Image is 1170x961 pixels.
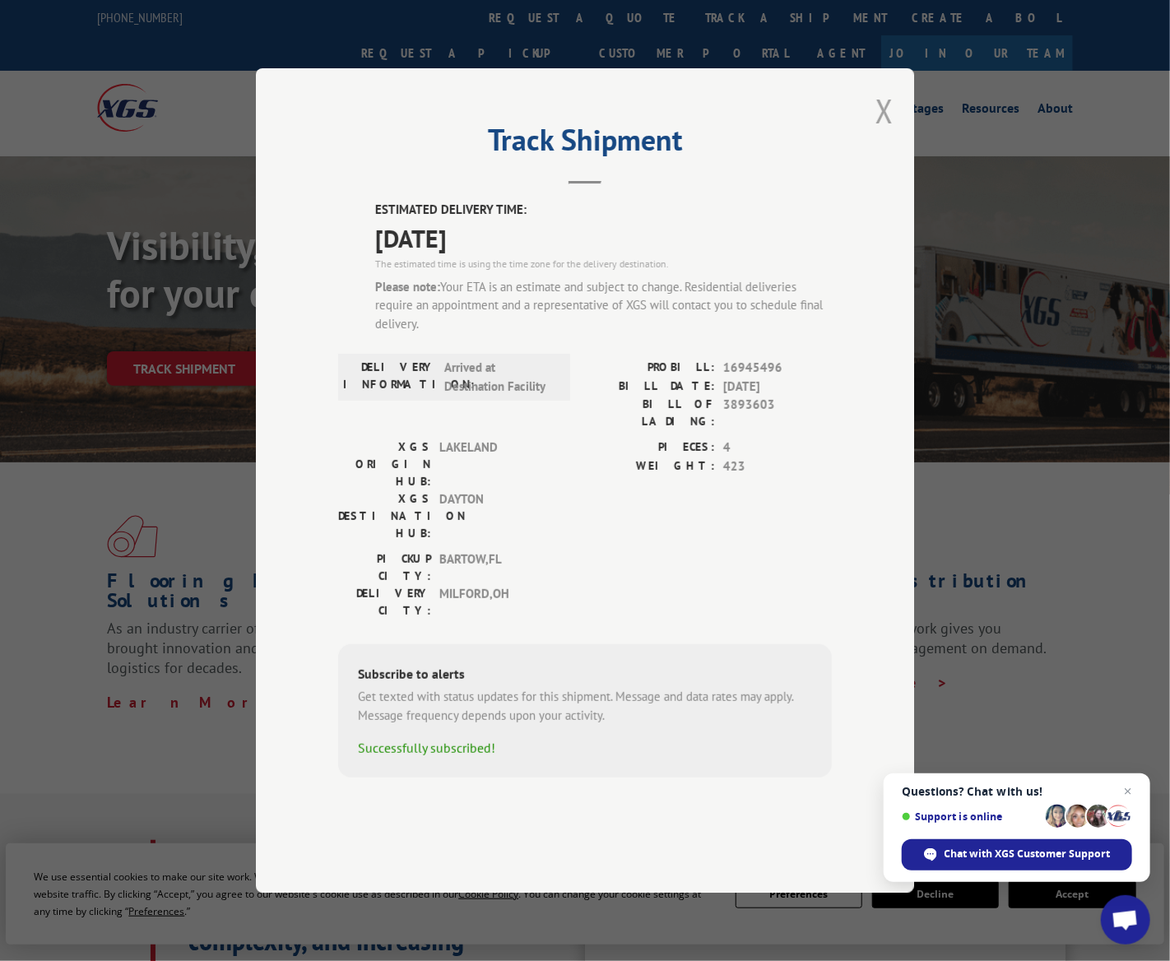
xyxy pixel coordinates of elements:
div: The estimated time is using the time zone for the delivery destination. [375,257,832,272]
span: MILFORD , OH [439,585,550,620]
span: 3893603 [723,396,832,430]
div: Open chat [1101,895,1150,945]
span: DAYTON [439,490,550,542]
span: BARTOW , FL [439,550,550,585]
h2: Track Shipment [338,128,832,160]
span: [DATE] [375,220,832,257]
label: PICKUP CITY: [338,550,431,585]
span: Close chat [1118,782,1138,801]
strong: Please note: [375,279,440,295]
label: DELIVERY CITY: [338,585,431,620]
span: Questions? Chat with us! [902,785,1132,798]
div: Chat with XGS Customer Support [902,839,1132,870]
label: WEIGHT: [585,457,715,476]
label: DELIVERY INFORMATION: [343,359,436,396]
span: Support is online [902,810,1040,823]
label: BILL OF LADING: [585,396,715,430]
span: Chat with XGS Customer Support [945,847,1111,861]
label: PROBILL: [585,359,715,378]
label: ESTIMATED DELIVERY TIME: [375,201,832,220]
span: [DATE] [723,378,832,397]
div: Successfully subscribed! [358,738,812,758]
label: XGS ORIGIN HUB: [338,439,431,490]
span: Arrived at Destination Facility [444,359,555,396]
span: LAKELAND [439,439,550,490]
span: 16945496 [723,359,832,378]
label: PIECES: [585,439,715,457]
span: 4 [723,439,832,457]
label: XGS DESTINATION HUB: [338,490,431,542]
button: Close modal [875,89,894,132]
div: Your ETA is an estimate and subject to change. Residential deliveries require an appointment and ... [375,278,832,334]
div: Get texted with status updates for this shipment. Message and data rates may apply. Message frequ... [358,688,812,725]
span: 423 [723,457,832,476]
label: BILL DATE: [585,378,715,397]
div: Subscribe to alerts [358,664,812,688]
